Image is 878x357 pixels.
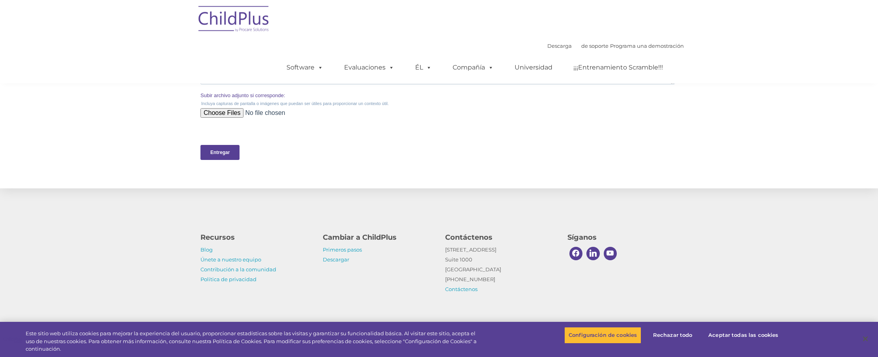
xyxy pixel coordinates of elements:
[569,332,637,338] font: Configuración de cookies
[567,245,585,262] a: Facebook
[708,332,778,338] font: Aceptar todas las cookies
[608,43,610,49] font: |
[200,276,256,282] a: Política de privacidad
[445,256,472,263] font: Suite 1000
[610,43,684,49] a: Programa una demostración
[704,327,783,344] button: Aceptar todas las cookies
[445,286,477,292] a: Contáctenos
[239,46,257,52] font: Apellido
[200,266,276,272] a: Contribución a la comunidad
[581,43,608,49] a: de soporte
[415,64,423,71] font: ÉL
[445,246,496,253] font: [STREET_ADDRESS]
[445,60,502,75] a: Compañía
[239,78,284,84] font: Número de teléfono
[279,60,331,75] a: Software
[602,245,619,262] a: YouTube
[547,43,572,49] a: Descarga
[1,291,188,296] font: Incluya capturas de pantalla o imágenes que puedan ser útiles para proporcionar un contexto útil.
[507,60,560,75] a: Universidad
[573,64,663,71] font: ¡¡¡Entrenamiento Scramble!!!
[323,246,362,253] a: Primeros pasos
[564,327,641,344] button: Configuración de cookies
[453,64,485,71] font: Compañía
[857,330,874,348] button: Cerca
[445,233,492,242] font: Contáctenos
[445,266,501,272] font: [GEOGRAPHIC_DATA]
[584,245,602,262] a: Linkedin
[407,60,440,75] a: ÉL
[286,64,315,71] font: Software
[648,327,697,344] button: Rechazar todo
[653,332,693,338] font: Rechazar todo
[200,246,213,253] a: Blog
[200,233,235,242] font: Recursos
[445,276,495,282] font: [PHONE_NUMBER]
[323,256,349,263] a: Descargar
[195,0,273,40] img: ChildPlus de Procare Solutions
[336,60,402,75] a: Evaluaciones
[26,330,477,352] font: Este sitio web utiliza cookies para mejorar la experiencia del usuario, proporcionar estadísticas...
[567,233,597,242] font: Síganos
[515,64,552,71] font: Universidad
[323,233,397,242] font: Cambiar a ChildPlus
[565,60,671,75] a: ¡¡¡Entrenamiento Scramble!!!
[344,64,386,71] font: Evaluaciones
[200,256,261,263] a: Únete a nuestro equipo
